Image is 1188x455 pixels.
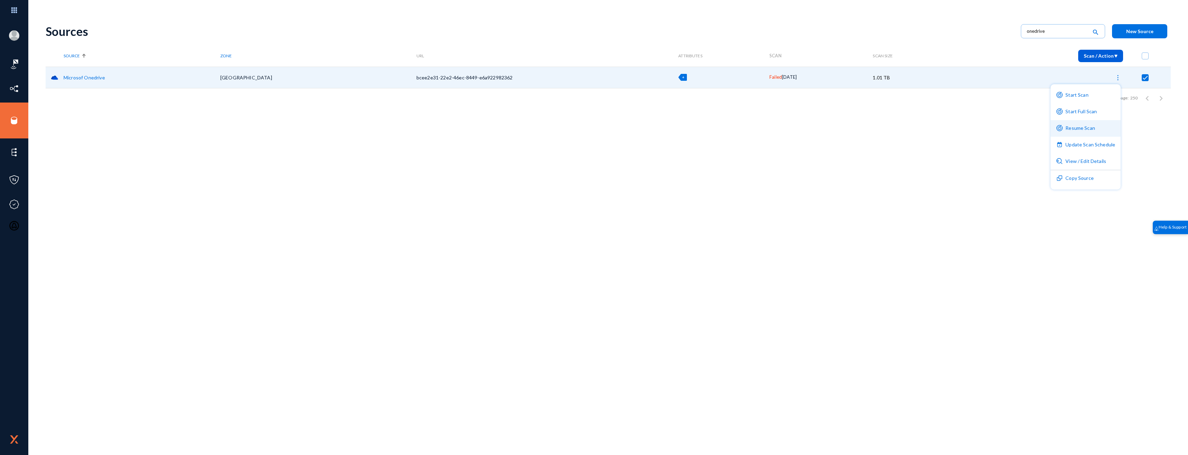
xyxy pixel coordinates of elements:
[1051,104,1121,120] button: Start Full Scan
[1056,125,1063,131] img: icon-scan-purple.svg
[1056,158,1063,164] img: icon-detail.svg
[1051,120,1121,137] button: Resume Scan
[1056,142,1063,148] img: icon-scheduled-purple.svg
[1056,92,1063,98] img: icon-scan-purple.svg
[1051,137,1121,153] button: Update Scan Schedule
[1056,175,1063,181] img: icon-duplicate.svg
[1051,153,1121,170] button: View / Edit Details
[1051,170,1121,187] button: Copy Source
[1051,87,1121,104] button: Start Scan
[1056,108,1063,115] img: icon-scan-purple.svg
